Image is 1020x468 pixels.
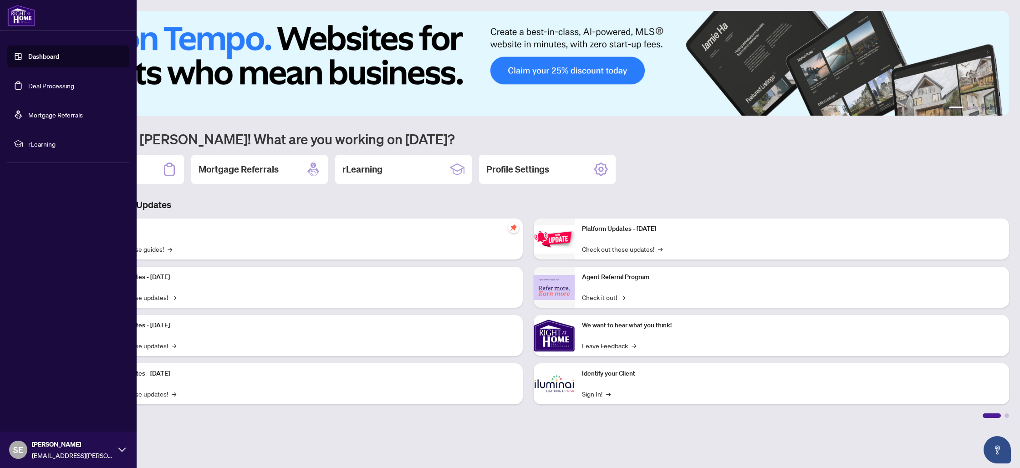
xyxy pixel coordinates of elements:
h2: Mortgage Referrals [199,163,279,176]
img: Identify your Client [534,363,575,404]
span: → [621,292,625,302]
img: Slide 0 [47,11,1009,116]
span: → [172,292,176,302]
span: → [606,389,611,399]
a: Deal Processing [28,81,74,90]
p: Platform Updates - [DATE] [582,224,1002,234]
img: We want to hear what you think! [534,315,575,356]
p: Identify your Client [582,369,1002,379]
span: [PERSON_NAME] [32,439,114,449]
button: 6 [996,107,1000,110]
button: 5 [989,107,993,110]
h3: Brokerage & Industry Updates [47,198,1009,211]
span: rLearning [28,139,123,149]
span: [EMAIL_ADDRESS][PERSON_NAME][DOMAIN_NAME] [32,450,114,460]
span: → [658,244,663,254]
p: Self-Help [96,224,515,234]
p: Platform Updates - [DATE] [96,369,515,379]
p: Platform Updates - [DATE] [96,272,515,282]
a: Sign In!→ [582,389,611,399]
button: 3 [974,107,978,110]
span: → [168,244,172,254]
a: Dashboard [28,52,59,61]
button: 2 [967,107,971,110]
h1: Welcome back [PERSON_NAME]! What are you working on [DATE]? [47,130,1009,148]
a: Check out these updates!→ [582,244,663,254]
h2: Profile Settings [486,163,549,176]
span: → [632,341,636,351]
h2: rLearning [342,163,382,176]
p: Platform Updates - [DATE] [96,320,515,331]
button: 4 [982,107,985,110]
a: Check it out!→ [582,292,625,302]
img: Platform Updates - June 23, 2025 [534,225,575,254]
button: 1 [949,107,964,110]
span: pushpin [508,222,519,233]
span: → [172,389,176,399]
a: Mortgage Referrals [28,111,83,119]
button: Open asap [984,436,1011,463]
p: Agent Referral Program [582,272,1002,282]
span: SE [13,443,23,456]
span: → [172,341,176,351]
img: logo [7,5,36,26]
img: Agent Referral Program [534,275,575,300]
a: Leave Feedback→ [582,341,636,351]
p: We want to hear what you think! [582,320,1002,331]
